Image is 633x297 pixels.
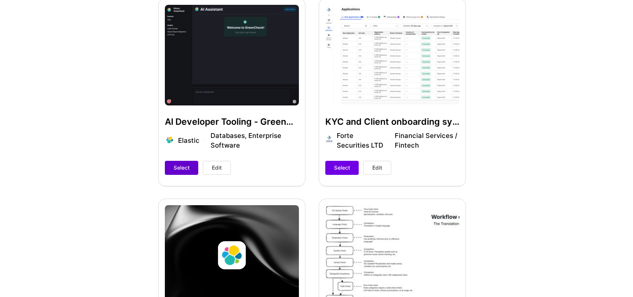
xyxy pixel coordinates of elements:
[325,161,359,175] button: Select
[165,161,198,175] button: Select
[334,164,350,172] span: Select
[212,164,222,172] span: Edit
[363,161,391,175] button: Edit
[372,164,382,172] span: Edit
[174,164,189,172] span: Select
[203,161,231,175] button: Edit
